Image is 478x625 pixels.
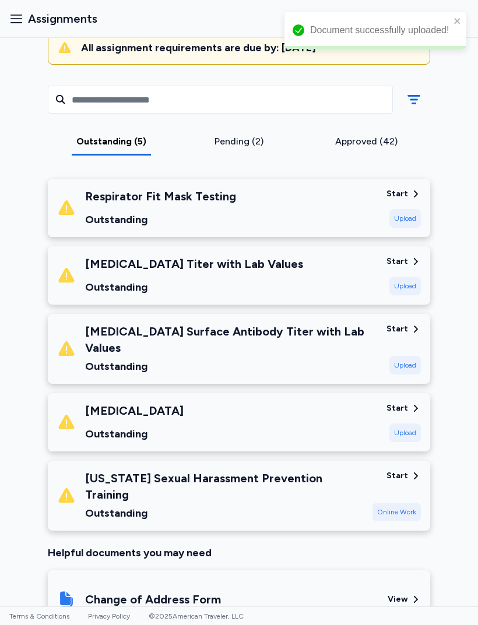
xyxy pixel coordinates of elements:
[85,426,184,442] div: Outstanding
[9,612,69,620] a: Terms & Conditions
[388,594,408,605] div: View
[386,323,408,335] div: Start
[5,6,102,31] button: Assignments
[389,277,421,295] div: Upload
[180,135,298,149] div: Pending (2)
[52,135,171,149] div: Outstanding (5)
[386,470,408,482] div: Start
[85,591,221,608] div: Change of Address Form
[85,256,303,272] div: [MEDICAL_DATA] Titer with Lab Values
[307,135,426,149] div: Approved (42)
[454,16,462,26] button: close
[81,41,420,55] div: All assignment requirements are due by: [DATE]
[88,612,130,620] a: Privacy Policy
[386,256,408,267] div: Start
[149,612,244,620] span: © 2025 American Traveler, LLC
[85,188,236,204] div: Respirator Fit Mask Testing
[85,402,184,419] div: [MEDICAL_DATA]
[310,23,450,37] div: Document successfully uploaded!
[389,356,421,375] div: Upload
[28,10,97,27] span: Assignments
[85,505,363,521] div: Outstanding
[85,211,236,228] div: Outstanding
[372,503,421,521] div: Online Work
[85,279,303,295] div: Outstanding
[85,470,363,503] div: [US_STATE] Sexual Harassment Prevention Training
[389,423,421,442] div: Upload
[85,358,377,375] div: Outstanding
[386,402,408,414] div: Start
[48,545,430,561] div: Helpful documents you may need
[389,209,421,228] div: Upload
[85,323,377,356] div: [MEDICAL_DATA] Surface Antibody Titer with Lab Values
[386,188,408,200] div: Start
